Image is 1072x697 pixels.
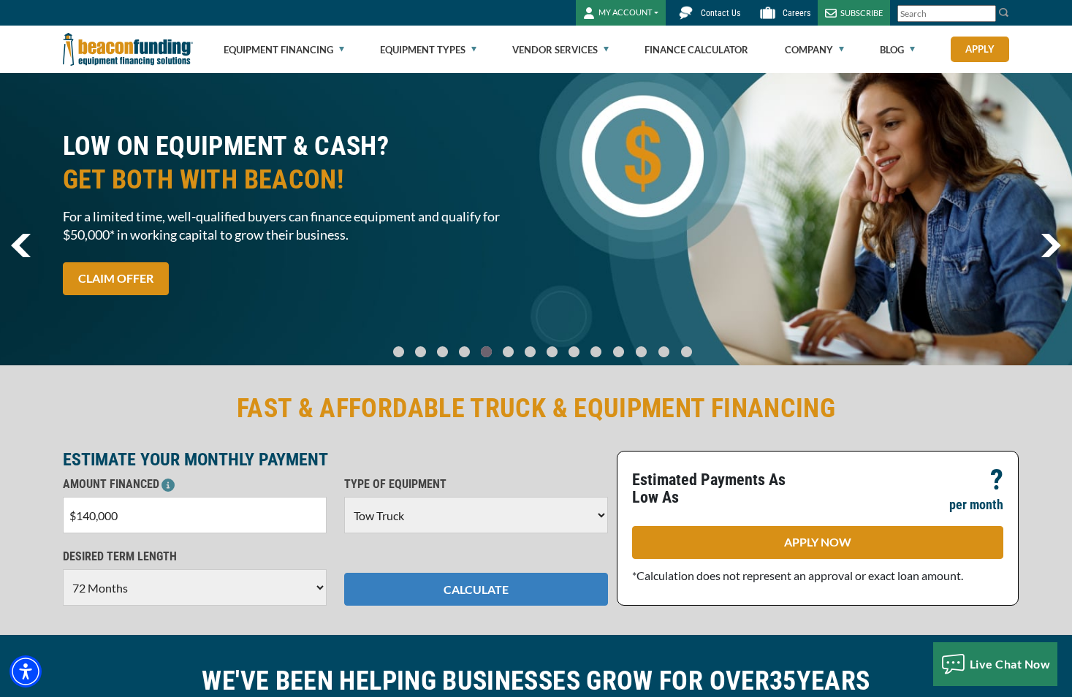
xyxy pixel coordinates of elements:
button: CALCULATE [344,573,608,606]
a: Go To Slide 3 [456,346,474,358]
h2: FAST & AFFORDABLE TRUCK & EQUIPMENT FINANCING [63,392,1010,425]
a: Finance Calculator [645,26,748,73]
p: DESIRED TERM LENGTH [63,548,327,565]
img: Left Navigator [11,234,31,257]
p: ESTIMATE YOUR MONTHLY PAYMENT [63,451,608,468]
span: Live Chat Now [970,657,1051,671]
p: TYPE OF EQUIPMENT [344,476,608,493]
a: Company [785,26,844,73]
a: Go To Slide 5 [500,346,517,358]
a: APPLY NOW [632,526,1003,559]
span: Careers [783,8,810,18]
img: Right Navigator [1041,234,1061,257]
a: Go To Slide 10 [609,346,628,358]
a: Go To Slide 4 [478,346,495,358]
a: Go To Slide 8 [566,346,583,358]
a: Vendor Services [512,26,609,73]
span: GET BOTH WITH BEACON! [63,163,528,197]
a: Equipment Types [380,26,476,73]
button: Live Chat Now [933,642,1058,686]
a: Go To Slide 7 [544,346,561,358]
div: Accessibility Menu [9,655,42,688]
h2: LOW ON EQUIPMENT & CASH? [63,129,528,197]
input: Search [897,5,996,22]
span: *Calculation does not represent an approval or exact loan amount. [632,568,963,582]
a: Go To Slide 13 [677,346,696,358]
a: Go To Slide 11 [632,346,650,358]
a: Clear search text [981,8,992,20]
a: Go To Slide 1 [412,346,430,358]
span: Contact Us [701,8,740,18]
span: For a limited time, well-qualified buyers can finance equipment and qualify for $50,000* in worki... [63,207,528,244]
a: next [1041,234,1061,257]
a: Go To Slide 9 [588,346,605,358]
a: Go To Slide 12 [655,346,673,358]
a: Blog [880,26,915,73]
p: per month [949,496,1003,514]
a: Go To Slide 0 [390,346,408,358]
a: previous [11,234,31,257]
img: Beacon Funding Corporation logo [63,26,193,73]
span: 35 [769,666,797,696]
p: AMOUNT FINANCED [63,476,327,493]
a: Go To Slide 6 [522,346,539,358]
a: CLAIM OFFER [63,262,169,295]
a: Go To Slide 2 [434,346,452,358]
a: Equipment Financing [224,26,344,73]
input: $ [63,497,327,533]
a: Apply [951,37,1009,62]
p: ? [990,471,1003,489]
p: Estimated Payments As Low As [632,471,809,506]
img: Search [998,7,1010,18]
